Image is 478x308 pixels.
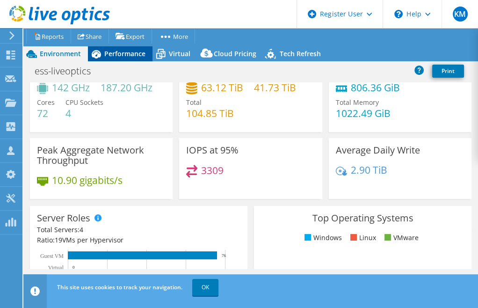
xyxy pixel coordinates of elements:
h3: Top Operating Systems [261,213,464,223]
h4: 187.20 GHz [101,82,152,93]
h3: Average Daily Write [336,145,420,155]
span: This site uses cookies to track your navigation. [57,283,182,291]
a: More [152,29,195,44]
span: Total [186,98,202,107]
a: Reports [26,29,71,44]
h4: 142 GHz [52,82,90,93]
h4: 104.85 TiB [186,108,234,118]
span: Tech Refresh [280,49,321,58]
h4: 41.73 TiB [254,82,296,93]
h4: 3309 [201,165,224,176]
a: Print [432,65,464,78]
h4: 806.36 GiB [351,82,414,93]
span: Environment [40,49,81,58]
li: Windows [302,233,342,243]
h3: IOPS at 95% [186,145,239,155]
span: CPU Sockets [65,98,103,107]
h4: 72 [37,108,55,118]
a: OK [192,279,218,296]
span: 4 [80,225,83,234]
div: Total Servers: [37,225,138,235]
span: KM [453,7,468,22]
svg: \n [394,10,403,18]
h3: Peak Aggregate Network Throughput [37,145,166,166]
text: 76 [222,253,226,258]
h1: ess-liveoptics [30,66,105,76]
a: Export [109,29,152,44]
h4: 2.90 TiB [351,165,387,175]
span: 19 [55,235,62,244]
li: Linux [348,233,376,243]
h4: 10.90 gigabits/s [52,175,123,185]
text: Virtual [48,264,64,271]
h4: 1022.49 GiB [336,108,391,118]
span: Performance [104,49,145,58]
h4: 63.12 TiB [201,82,243,93]
span: Cores [37,98,55,107]
h3: Server Roles [37,213,90,223]
a: Share [71,29,109,44]
text: 0 [72,265,75,270]
div: Ratio: VMs per Hypervisor [37,235,240,245]
li: VMware [382,233,419,243]
span: Total Memory [336,98,379,107]
span: Virtual [169,49,190,58]
h4: 4 [65,108,103,118]
span: Cloud Pricing [214,49,256,58]
text: Guest VM [40,253,64,259]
